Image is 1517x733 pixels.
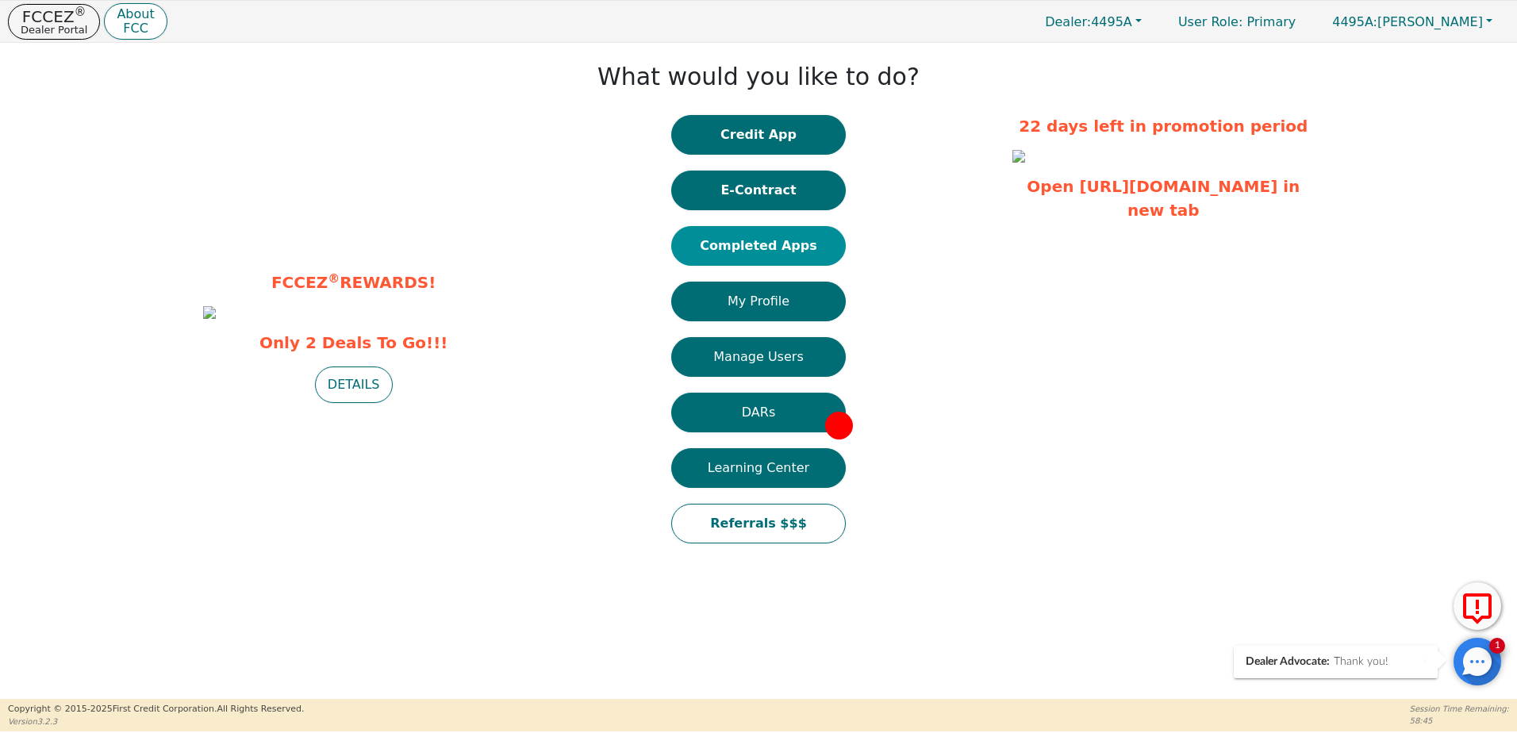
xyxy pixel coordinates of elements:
[117,8,154,21] p: About
[1332,14,1483,29] span: [PERSON_NAME]
[671,337,846,377] button: Manage Users
[671,393,846,432] button: DARs
[315,366,393,403] button: DETAILS
[671,171,846,210] button: E-Contract
[1332,14,1377,29] span: 4495A:
[1410,703,1509,715] p: Session Time Remaining:
[1489,638,1505,654] div: 1
[1162,6,1312,37] p: Primary
[8,4,100,40] button: FCCEZ®Dealer Portal
[203,271,505,294] p: FCCEZ REWARDS!
[75,5,86,19] sup: ®
[597,63,920,91] h1: What would you like to do?
[1410,715,1509,727] p: 58:45
[1454,582,1501,630] button: Report Error to FCC
[671,504,846,543] button: Referrals $$$
[1045,14,1132,29] span: 4495A
[1012,114,1314,138] p: 22 days left in promotion period
[1028,10,1158,34] button: Dealer:4495A
[1045,14,1091,29] span: Dealer:
[21,25,87,35] p: Dealer Portal
[203,331,505,355] span: Only 2 Deals To Go!!!
[1246,656,1426,667] div: Thank you!
[8,716,304,727] p: Version 3.2.3
[671,282,846,321] button: My Profile
[217,704,304,714] span: All Rights Reserved.
[1012,150,1025,163] img: f12e0c28-f31e-49bf-ab38-0fe5b145b866
[671,448,846,488] button: Learning Center
[203,306,216,319] img: 85ecd71a-9712-42e4-bf96-df9b50b3574a
[1246,656,1330,667] span: Dealer Advocate:
[104,3,167,40] button: AboutFCC
[328,271,340,286] sup: ®
[1315,10,1509,34] button: 4495A:[PERSON_NAME]
[8,703,304,716] p: Copyright © 2015- 2025 First Credit Corporation.
[1027,177,1300,220] a: Open [URL][DOMAIN_NAME] in new tab
[21,9,87,25] p: FCCEZ
[1162,6,1312,37] a: User Role: Primary
[671,226,846,266] button: Completed Apps
[671,115,846,155] button: Credit App
[117,22,154,35] p: FCC
[1178,14,1242,29] span: User Role :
